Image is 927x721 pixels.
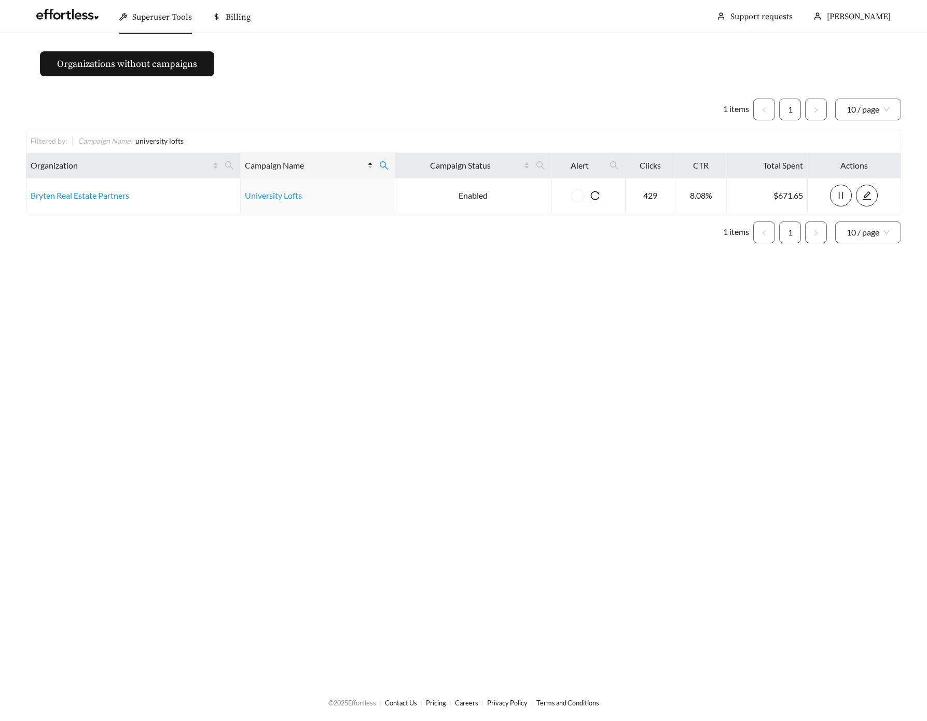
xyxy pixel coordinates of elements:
span: search [536,161,545,170]
span: search [225,161,234,170]
li: 1 [779,99,801,120]
li: 1 items [723,99,749,120]
a: edit [856,190,878,200]
span: search [375,157,393,174]
span: Alert [556,159,603,172]
span: edit [856,191,877,200]
span: 10 / page [847,222,890,243]
span: pause [831,191,851,200]
span: search [605,157,623,174]
a: Pricing [426,699,446,707]
th: Total Spent [727,153,807,178]
span: Campaign Name [245,159,365,172]
span: search [379,161,389,170]
span: Billing [226,12,251,22]
li: Next Page [805,99,827,120]
td: 429 [626,178,675,213]
th: Actions [808,153,901,178]
a: 1 [780,99,800,120]
span: university lofts [135,136,184,145]
span: [PERSON_NAME] [827,11,891,22]
span: right [813,230,819,236]
button: pause [830,185,852,206]
span: Superuser Tools [132,12,192,22]
td: 8.08% [675,178,727,213]
a: Support requests [730,11,793,22]
td: Enabled [395,178,552,213]
span: search [532,157,549,174]
span: left [761,107,767,113]
span: reload [584,191,606,200]
div: Page Size [835,99,901,120]
div: Filtered by: [31,135,72,146]
li: Next Page [805,221,827,243]
span: Campaign Name : [78,136,132,145]
span: Organizations without campaigns [57,57,197,71]
span: Campaign Status [399,159,522,172]
a: Contact Us [385,699,417,707]
button: Organizations without campaigns [40,51,214,76]
div: Page Size [835,221,901,243]
span: right [813,107,819,113]
a: Bryten Real Estate Partners [31,190,129,200]
a: Terms and Conditions [536,699,599,707]
li: 1 [779,221,801,243]
li: Previous Page [753,221,775,243]
button: right [805,99,827,120]
span: Organization [31,159,211,172]
span: left [761,230,767,236]
span: 10 / page [847,99,890,120]
button: edit [856,185,878,206]
a: University Lofts [245,190,302,200]
span: © 2025 Effortless [328,699,376,707]
li: 1 items [723,221,749,243]
th: CTR [675,153,727,178]
button: right [805,221,827,243]
span: search [610,161,619,170]
th: Clicks [626,153,675,178]
td: $671.65 [727,178,807,213]
a: Privacy Policy [487,699,528,707]
button: left [753,221,775,243]
button: reload [584,185,606,206]
span: search [220,157,238,174]
button: left [753,99,775,120]
a: Careers [455,699,478,707]
a: 1 [780,222,800,243]
li: Previous Page [753,99,775,120]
